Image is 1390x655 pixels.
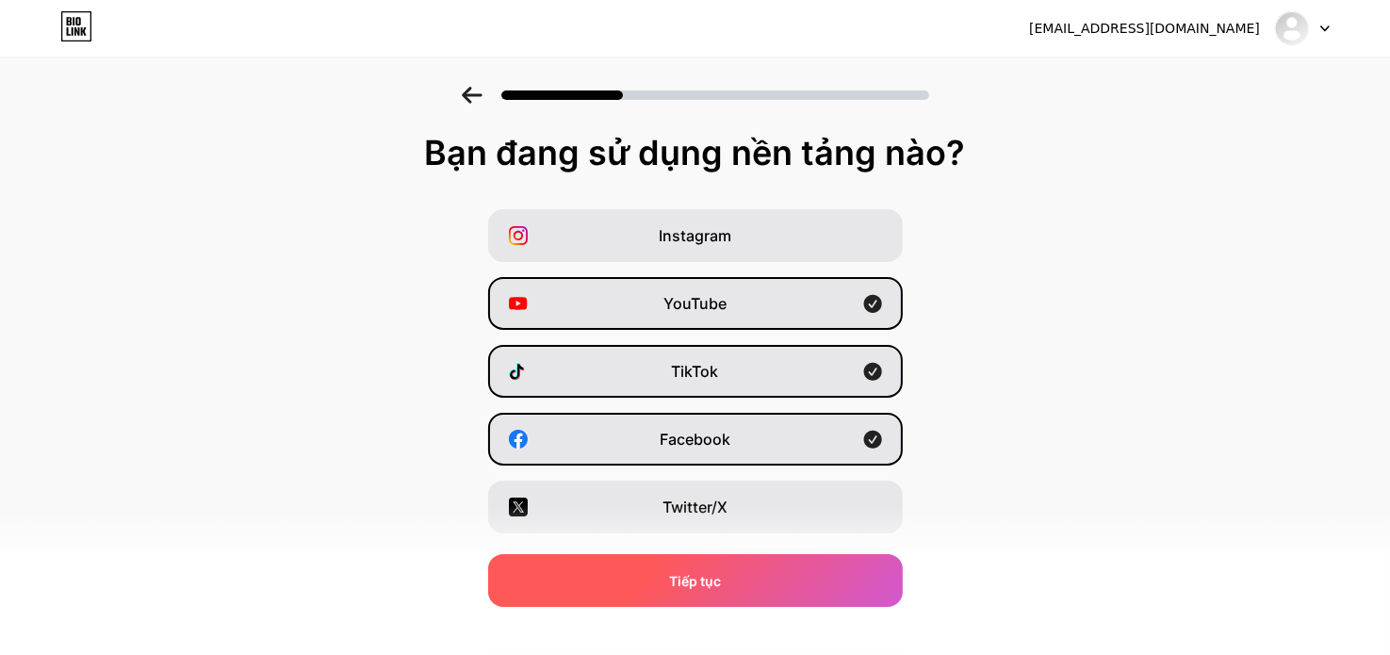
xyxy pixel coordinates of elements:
[661,633,729,652] font: Snapchat
[1274,10,1310,46] img: diaocducnhat
[660,430,730,449] font: Facebook
[659,226,731,245] font: Instagram
[1029,21,1260,36] font: [EMAIL_ADDRESS][DOMAIN_NAME]
[425,132,966,173] font: Bạn đang sử dụng nền tảng nào?
[663,294,727,313] font: YouTube
[662,498,728,516] font: Twitter/X
[672,362,719,381] font: TikTok
[669,573,721,589] font: Tiếp tục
